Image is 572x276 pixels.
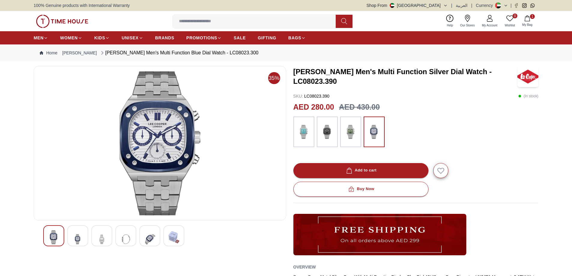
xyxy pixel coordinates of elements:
[60,35,78,41] span: WOMEN
[451,2,452,8] span: |
[476,2,495,8] div: Currency
[120,230,131,248] img: Lee Cooper Men's Multi Function Blue Dial Watch - LC08023.300
[510,2,512,8] span: |
[293,93,330,99] p: LC08023.390
[234,32,246,43] a: SALE
[293,67,518,86] h3: [PERSON_NAME] Men's Multi Function Silver Dial Watch - LC08023.390
[94,32,110,43] a: KIDS
[456,2,468,8] button: العربية
[296,120,311,144] img: ...
[343,120,358,144] img: ...
[168,230,179,244] img: Lee Cooper Men's Multi Function Blue Dial Watch - LC08023.300
[288,32,306,43] a: BAGS
[96,230,107,248] img: Lee Cooper Men's Multi Function Blue Dial Watch - LC08023.300
[186,32,222,43] a: PROMOTIONS
[62,50,97,56] a: [PERSON_NAME]
[513,14,517,18] span: 0
[530,14,535,19] span: 1
[72,230,83,248] img: Lee Cooper Men's Multi Function Blue Dial Watch - LC08023.300
[144,230,155,248] img: Lee Cooper Men's Multi Function Blue Dial Watch - LC08023.300
[60,32,82,43] a: WOMEN
[519,14,536,28] button: 1My Bag
[234,35,246,41] span: SALE
[40,50,57,56] a: Home
[514,3,519,8] a: Facebook
[518,93,538,99] p: ( In stock )
[258,32,276,43] a: GIFTING
[501,14,519,29] a: 0Wishlist
[48,230,59,244] img: Lee Cooper Men's Multi Function Blue Dial Watch - LC08023.300
[457,14,478,29] a: Our Stores
[480,23,500,28] span: My Account
[186,35,217,41] span: PROMOTIONS
[444,23,455,28] span: Help
[471,2,472,8] span: |
[517,66,538,87] img: Lee Cooper Men's Multi Function Silver Dial Watch - LC08023.390
[458,23,477,28] span: Our Stores
[520,23,535,27] span: My Bag
[258,35,276,41] span: GIFTING
[94,35,105,41] span: KIDS
[320,120,335,144] img: ...
[390,3,395,8] img: United Arab Emirates
[443,14,457,29] a: Help
[522,3,527,8] a: Instagram
[34,44,538,61] nav: Breadcrumb
[39,71,281,215] img: Lee Cooper Men's Multi Function Blue Dial Watch - LC08023.300
[530,3,535,8] a: Whatsapp
[34,35,44,41] span: MEN
[99,49,259,56] div: [PERSON_NAME] Men's Multi Function Blue Dial Watch - LC08023.300
[293,102,334,113] h2: AED 280.00
[122,32,143,43] a: UNISEX
[155,32,174,43] a: BRANDS
[293,214,466,255] img: ...
[155,35,174,41] span: BRANDS
[293,262,316,271] h2: Overview
[345,167,377,174] div: Add to cart
[347,186,374,193] div: Buy Now
[367,120,382,144] img: ...
[34,32,48,43] a: MEN
[339,102,380,113] h3: AED 430.00
[288,35,301,41] span: BAGS
[34,2,130,8] span: 100% Genuine products with International Warranty
[268,72,280,84] span: 35%
[36,15,88,28] img: ...
[122,35,138,41] span: UNISEX
[367,2,448,8] button: Shop From[GEOGRAPHIC_DATA]
[502,23,517,28] span: Wishlist
[293,182,428,197] button: Buy Now
[293,163,428,178] button: Add to cart
[293,94,303,99] span: SKU :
